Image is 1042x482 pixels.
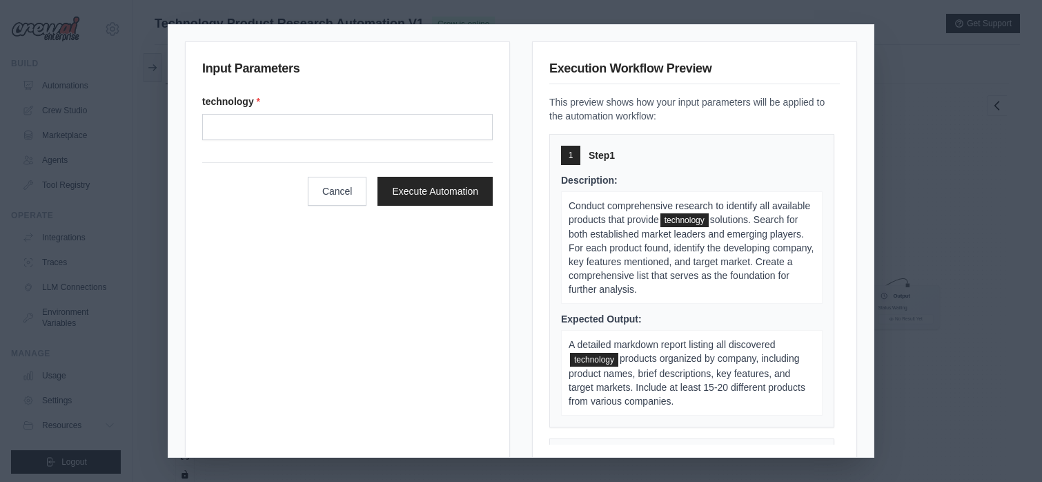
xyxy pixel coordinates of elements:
span: products organized by company, including product names, brief descriptions, key features, and tar... [569,353,805,406]
span: technology [570,353,618,367]
span: Expected Output: [561,314,642,325]
iframe: Chat Widget [973,416,1042,482]
span: 1 [569,150,573,161]
p: This preview shows how your input parameters will be applied to the automation workflow: [549,95,840,123]
span: technology [660,213,709,227]
span: Step 1 [589,148,615,162]
button: Cancel [308,177,367,206]
span: Description: [561,175,618,186]
label: technology [202,95,493,108]
button: Execute Automation [377,177,493,206]
span: A detailed markdown report listing all discovered [569,339,776,350]
span: Conduct comprehensive research to identify all available products that provide [569,200,810,225]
